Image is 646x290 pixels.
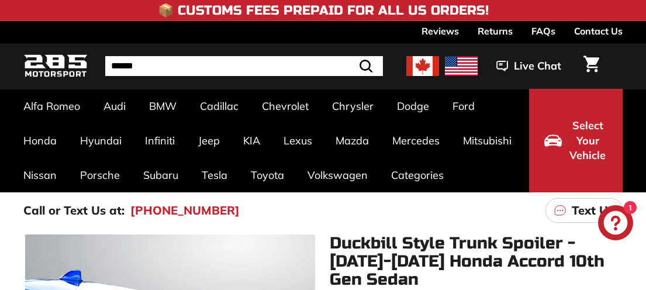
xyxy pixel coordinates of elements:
[385,89,441,123] a: Dodge
[441,89,486,123] a: Ford
[481,51,576,81] button: Live Chat
[68,158,132,192] a: Porsche
[381,123,451,158] a: Mercedes
[137,89,188,123] a: BMW
[576,46,606,86] a: Cart
[186,123,232,158] a: Jeep
[574,21,623,41] a: Contact Us
[12,123,68,158] a: Honda
[529,89,623,192] button: Select Your Vehicle
[379,158,455,192] a: Categories
[422,21,459,41] a: Reviews
[130,202,240,219] a: [PHONE_NUMBER]
[324,123,381,158] a: Mazda
[190,158,239,192] a: Tesla
[92,89,137,123] a: Audi
[188,89,250,123] a: Cadillac
[23,53,88,80] img: Logo_285_Motorsport_areodynamics_components
[272,123,324,158] a: Lexus
[232,123,272,158] a: KIA
[568,118,607,163] span: Select Your Vehicle
[451,123,523,158] a: Mitsubishi
[478,21,513,41] a: Returns
[23,202,125,219] p: Call or Text Us at:
[239,158,296,192] a: Toyota
[132,158,190,192] a: Subaru
[572,202,614,219] p: Text Us
[531,21,555,41] a: FAQs
[296,158,379,192] a: Volkswagen
[514,58,561,74] span: Live Chat
[330,234,623,288] h1: Duckbill Style Trunk Spoiler - [DATE]-[DATE] Honda Accord 10th Gen Sedan
[250,89,320,123] a: Chevrolet
[68,123,133,158] a: Hyundai
[320,89,385,123] a: Chrysler
[158,4,489,18] h4: 📦 Customs Fees Prepaid for All US Orders!
[595,205,637,243] inbox-online-store-chat: Shopify online store chat
[545,198,623,223] a: Text Us
[12,89,92,123] a: Alfa Romeo
[12,158,68,192] a: Nissan
[105,56,383,76] input: Search
[133,123,186,158] a: Infiniti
